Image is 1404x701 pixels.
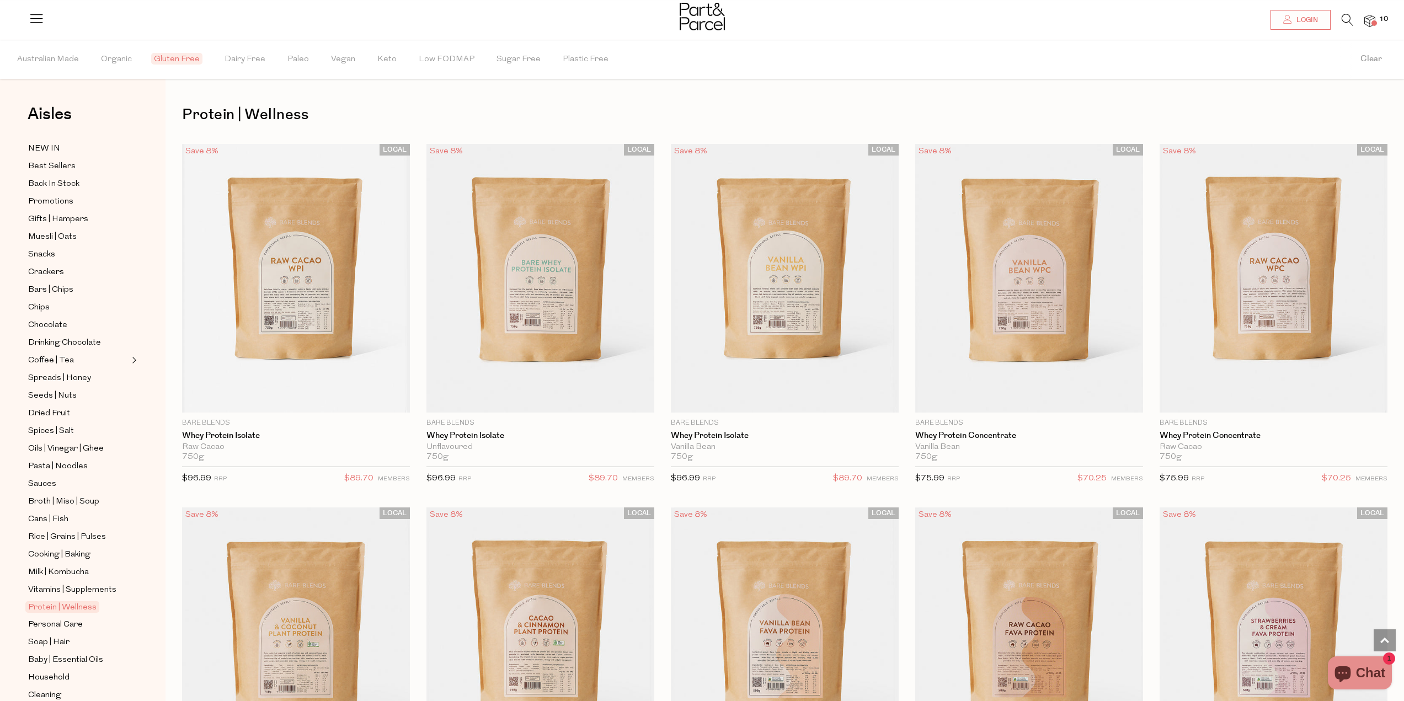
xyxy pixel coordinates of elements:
[182,431,410,441] a: Whey Protein Isolate
[1160,144,1199,159] div: Save 8%
[1338,40,1404,79] button: Clear filter by Filter
[28,389,77,403] span: Seeds | Nuts
[671,418,899,428] p: Bare Blends
[28,160,76,173] span: Best Sellers
[28,601,129,614] a: Protein | Wellness
[28,566,89,579] span: Milk | Kombucha
[915,418,1143,428] p: Bare Blends
[28,142,60,156] span: NEW IN
[378,476,410,482] small: MEMBERS
[331,40,355,79] span: Vegan
[17,40,79,79] span: Australian Made
[28,371,129,385] a: Spreads | Honey
[915,452,937,462] span: 750g
[1113,144,1143,156] span: LOCAL
[28,230,129,244] a: Muesli | Oats
[28,213,88,226] span: Gifts | Hampers
[28,653,129,667] a: Baby | Essential Oils
[915,507,955,522] div: Save 8%
[225,40,265,79] span: Dairy Free
[28,477,129,491] a: Sauces
[868,144,899,156] span: LOCAL
[182,418,410,428] p: Bare Blends
[1160,418,1387,428] p: Bare Blends
[28,142,129,156] a: NEW IN
[28,548,90,561] span: Cooking | Baking
[1357,144,1387,156] span: LOCAL
[377,40,397,79] span: Keto
[947,476,960,482] small: RRP
[28,635,129,649] a: Soap | Hair
[28,336,129,350] a: Drinking Chocolate
[671,452,693,462] span: 750g
[28,106,72,133] a: Aisles
[915,442,1143,452] div: Vanilla Bean
[28,671,70,684] span: Household
[1160,507,1199,522] div: Save 8%
[28,512,129,526] a: Cans | Fish
[28,618,83,632] span: Personal Care
[426,431,654,441] a: Whey Protein Isolate
[1113,507,1143,519] span: LOCAL
[129,354,137,367] button: Expand/Collapse Coffee | Tea
[426,442,654,452] div: Unflavoured
[915,144,955,159] div: Save 8%
[28,583,129,597] a: Vitamins | Supplements
[287,40,309,79] span: Paleo
[28,265,129,279] a: Crackers
[867,476,899,482] small: MEMBERS
[344,472,373,486] span: $89.70
[1357,507,1387,519] span: LOCAL
[833,472,862,486] span: $89.70
[28,442,104,456] span: Oils | Vinegar | Ghee
[28,248,129,261] a: Snacks
[1364,15,1375,26] a: 10
[915,144,1143,413] img: Whey Protein Concentrate
[28,195,73,208] span: Promotions
[1160,452,1182,462] span: 750g
[1192,476,1204,482] small: RRP
[28,565,129,579] a: Milk | Kombucha
[28,584,116,597] span: Vitamins | Supplements
[1111,476,1143,482] small: MEMBERS
[28,159,129,173] a: Best Sellers
[28,178,79,191] span: Back In Stock
[1322,472,1351,486] span: $70.25
[28,195,129,208] a: Promotions
[680,3,725,30] img: Part&Parcel
[380,144,410,156] span: LOCAL
[671,474,700,483] span: $96.99
[1376,14,1391,24] span: 10
[28,513,68,526] span: Cans | Fish
[28,406,129,420] a: Dried Fruit
[426,144,654,413] img: Whey Protein Isolate
[915,431,1143,441] a: Whey Protein Concentrate
[182,442,410,452] div: Raw Cacao
[622,476,654,482] small: MEMBERS
[1325,656,1395,692] inbox-online-store-chat: Shopify online store chat
[28,442,129,456] a: Oils | Vinegar | Ghee
[28,531,106,544] span: Rice | Grains | Pulses
[426,507,466,522] div: Save 8%
[28,301,50,314] span: Chips
[28,102,72,126] span: Aisles
[28,424,129,438] a: Spices | Salt
[458,476,471,482] small: RRP
[101,40,132,79] span: Organic
[28,548,129,561] a: Cooking | Baking
[28,248,55,261] span: Snacks
[426,418,654,428] p: Bare Blends
[28,266,64,279] span: Crackers
[28,618,129,632] a: Personal Care
[28,671,129,684] a: Household
[624,144,654,156] span: LOCAL
[1160,442,1387,452] div: Raw Cacao
[28,495,129,509] a: Broth | Miso | Soup
[28,425,74,438] span: Spices | Salt
[28,231,77,244] span: Muesli | Oats
[1160,431,1387,441] a: Whey Protein Concentrate
[28,654,103,667] span: Baby | Essential Oils
[28,283,73,297] span: Bars | Chips
[28,636,70,649] span: Soap | Hair
[28,283,129,297] a: Bars | Chips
